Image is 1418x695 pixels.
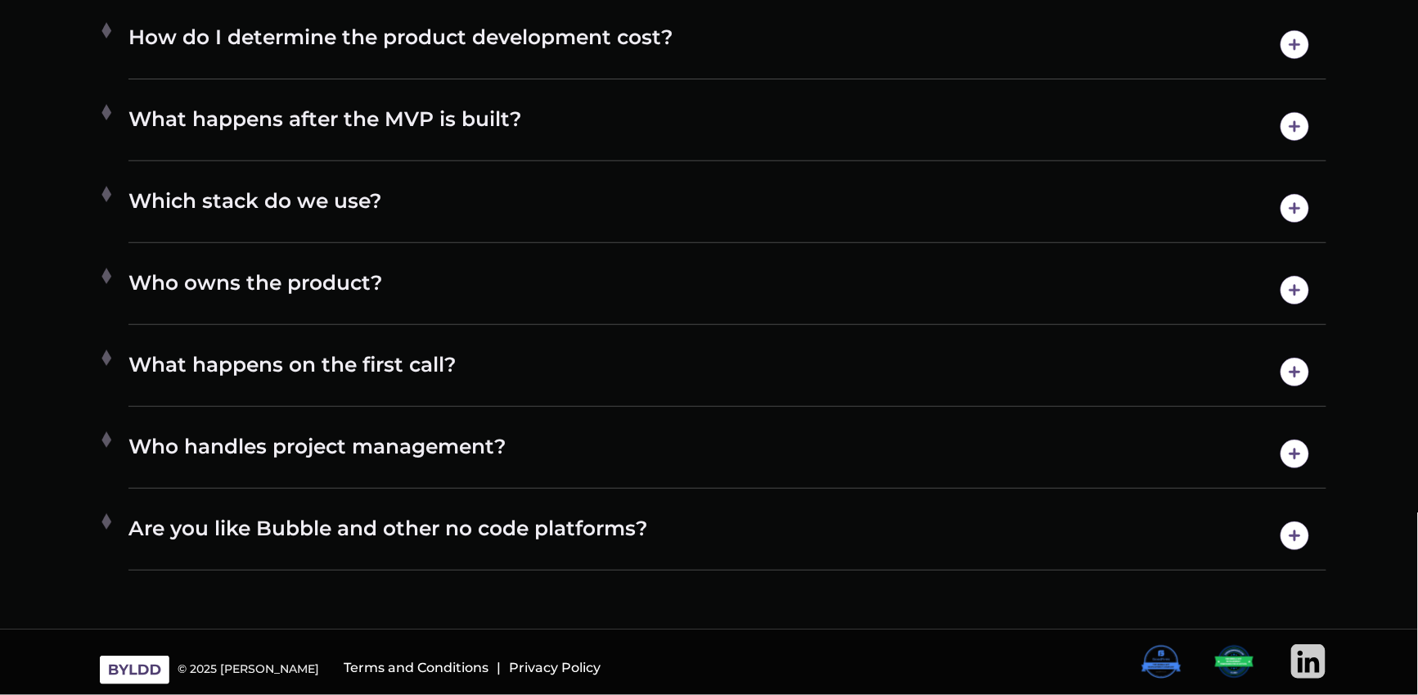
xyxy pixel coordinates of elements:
a: Terms and Conditions [344,641,488,682]
h6: Terms and Conditions [344,661,488,675]
h4: What happens after the MVP is built? [128,106,1326,147]
img: plus-1 [96,183,117,205]
h6: | [497,661,501,675]
h4: What happens on the first call? [128,351,1326,393]
img: open-icon [1274,187,1316,229]
img: open-icon [1274,351,1316,393]
img: plus-1 [96,347,117,368]
img: plus-1 [96,265,117,287]
h4: How do I determine the product development cost? [128,24,1326,65]
a: Privacy Policy [509,641,601,682]
img: open-icon [1274,433,1316,475]
img: plus-1 [96,511,117,532]
img: plus-1 [96,20,117,41]
img: LinkedIn [1291,644,1326,679]
img: open-icon [1274,269,1316,311]
div: © 2025 [PERSON_NAME] [178,660,319,664]
h4: Who handles project management? [128,433,1326,475]
h4: Are you like Bubble and other no code platforms? [128,515,1326,557]
img: open-icon [1274,24,1316,65]
h4: Who owns the product? [128,269,1326,311]
img: Byldd - Product Development Company [92,648,178,693]
h6: Privacy Policy [509,661,601,675]
h4: Which stack do we use? [128,187,1326,229]
img: open-icon [1274,515,1316,557]
img: plus-1 [96,102,117,123]
img: plus-1 [96,429,117,450]
img: awards [1214,644,1254,679]
img: awards [1141,644,1182,679]
img: open-icon [1274,106,1316,147]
